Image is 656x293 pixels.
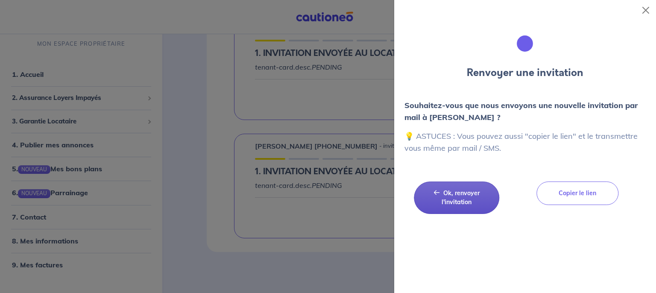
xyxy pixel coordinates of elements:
h4: Renvoyer une invitation [404,67,646,79]
span: Ok, renvoyer l'invitation [442,189,480,206]
p: 💡 ASTUCES : Vous pouvez aussi "copier le lien" et le transmettre vous même par mail / SMS. [404,130,646,154]
button: Ok, renvoyer l'invitation [414,182,499,214]
img: illu_renvoyer_invit.svg [502,21,548,67]
button: Copier le lien [536,182,618,205]
button: Close [639,3,653,17]
strong: Souhaitez-vous que nous envoyons une nouvelle invitation par mail à [PERSON_NAME] ? [404,100,638,122]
